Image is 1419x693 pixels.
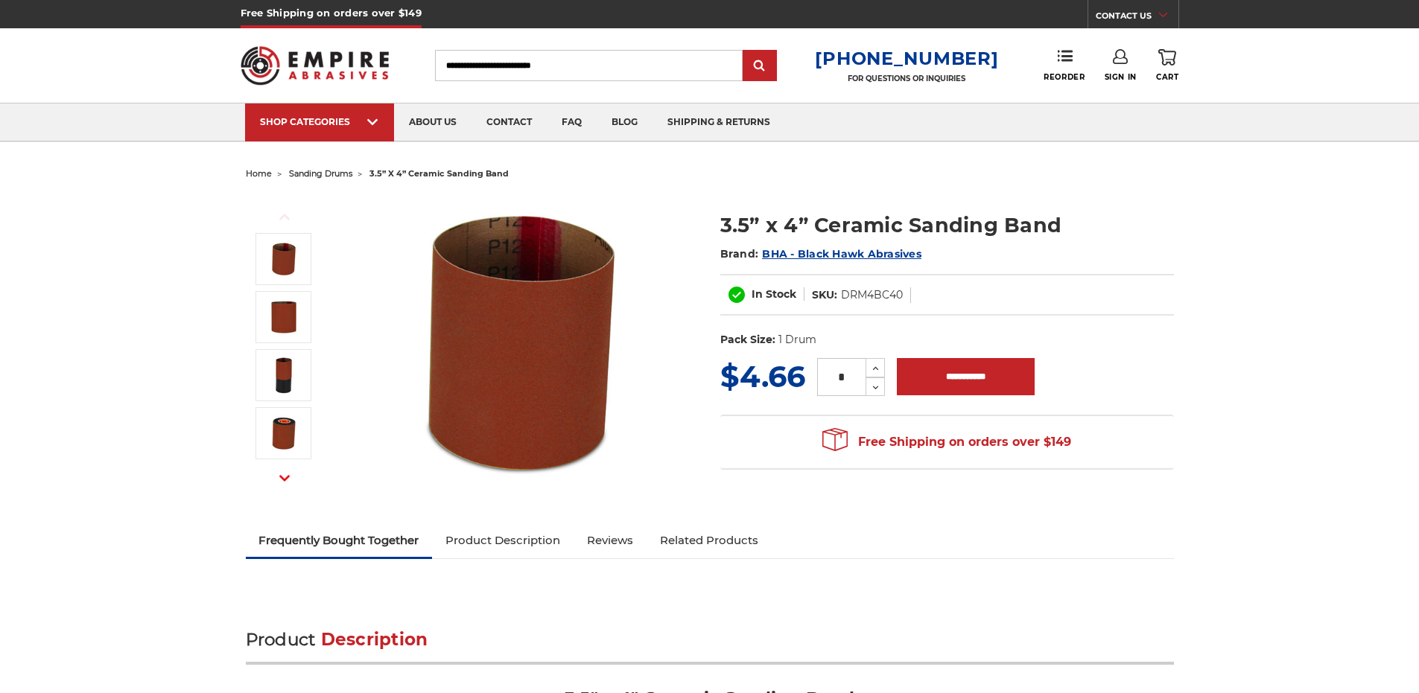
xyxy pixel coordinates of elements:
img: 4x11 sanding belt [265,415,302,452]
span: Brand: [720,247,759,261]
a: Cart [1156,49,1178,82]
input: Submit [745,51,775,81]
span: Sign In [1105,72,1137,82]
img: Empire Abrasives [241,36,390,95]
button: Next [267,462,302,494]
span: 3.5” x 4” ceramic sanding band [369,168,509,179]
dd: 1 Drum [778,332,816,348]
img: 3.5x4 inch ceramic sanding band for expanding rubber drum [373,195,671,493]
a: faq [547,103,597,141]
span: Description [321,629,428,650]
a: Frequently Bought Together [246,524,433,557]
a: BHA - Black Hawk Abrasives [762,247,921,261]
span: Cart [1156,72,1178,82]
a: shipping & returns [653,103,785,141]
dd: DRM4BC40 [841,287,903,303]
a: home [246,168,272,179]
span: Reorder [1044,72,1085,82]
p: FOR QUESTIONS OR INQUIRIES [815,74,998,83]
a: Reviews [574,524,647,557]
a: Product Description [432,524,574,557]
span: $4.66 [720,358,805,395]
span: In Stock [752,287,796,301]
a: Reorder [1044,49,1085,81]
a: contact [472,103,547,141]
div: SHOP CATEGORIES [260,116,379,127]
img: 3.5x4 inch ceramic sanding band for expanding rubber drum [265,240,302,278]
a: [PHONE_NUMBER] [815,48,998,69]
a: blog [597,103,653,141]
a: CONTACT US [1096,7,1178,28]
span: Free Shipping on orders over $149 [822,427,1071,457]
dt: Pack Size: [720,332,775,348]
span: Product [246,629,316,650]
dt: SKU: [812,287,837,303]
h1: 3.5” x 4” Ceramic Sanding Band [720,211,1174,240]
a: about us [394,103,472,141]
button: Previous [267,201,302,233]
a: sanding drums [289,168,352,179]
img: 3.5” x 4” Ceramic Sanding Band [265,357,302,394]
a: Related Products [647,524,772,557]
img: sanding band [265,298,302,336]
